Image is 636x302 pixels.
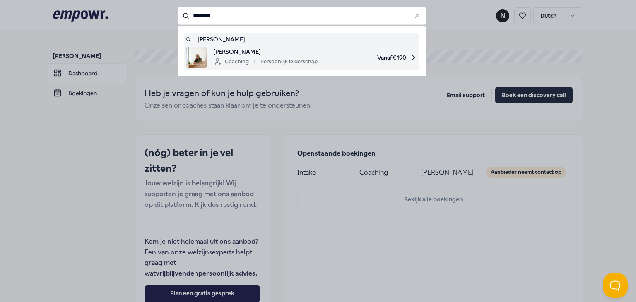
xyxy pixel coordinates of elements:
input: Search for products, categories or subcategories [178,7,426,25]
a: [PERSON_NAME] [186,35,418,44]
iframe: Help Scout Beacon - Open [603,273,628,298]
a: product image[PERSON_NAME]CoachingPersoonlijk leiderschapVanaf€190 [186,47,418,68]
span: [PERSON_NAME] [213,47,318,56]
div: Coaching Persoonlijk leiderschap [213,57,318,67]
span: Vanaf € 190 [324,47,418,68]
img: product image [186,47,207,68]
